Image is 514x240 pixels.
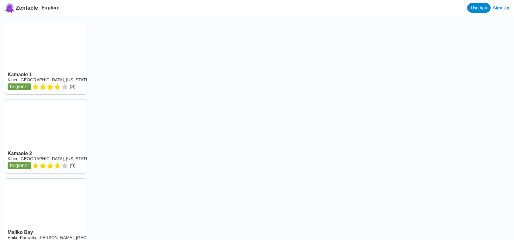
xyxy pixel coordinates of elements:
[42,5,60,10] a: Explore
[467,3,491,13] a: Use App
[5,3,38,13] a: Zentacle logoZentacle
[16,5,38,11] span: Zentacle
[493,5,509,10] a: Sign Up
[8,156,90,161] a: Kihei, [GEOGRAPHIC_DATA], [US_STATE]
[8,77,90,82] a: Kihei, [GEOGRAPHIC_DATA], [US_STATE]
[8,235,120,240] a: Haiku-Pauwela, [PERSON_NAME], [GEOGRAPHIC_DATA]
[5,3,15,13] img: Zentacle logo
